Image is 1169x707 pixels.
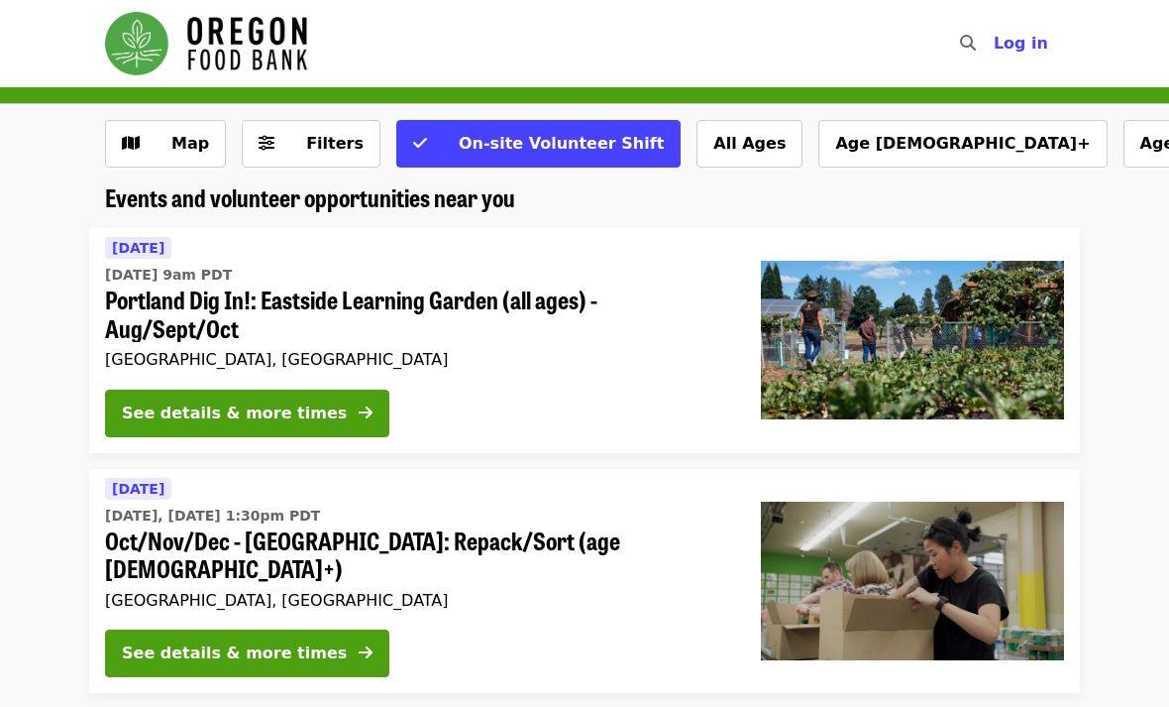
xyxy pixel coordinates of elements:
i: arrow-right icon [359,644,372,662]
img: Oct/Nov/Dec - Portland: Repack/Sort (age 8+) organized by Oregon Food Bank [761,502,1064,660]
span: Filters [306,134,364,153]
time: [DATE] 9am PDT [105,265,232,286]
button: Filters (0 selected) [242,120,380,168]
i: arrow-right icon [359,404,372,422]
i: search icon [960,34,976,53]
button: See details & more times [105,390,389,437]
button: Log in [978,24,1064,63]
div: [GEOGRAPHIC_DATA], [GEOGRAPHIC_DATA] [105,350,729,369]
span: Portland Dig In!: Eastside Learning Garden (all ages) - Aug/Sept/Oct [105,286,729,343]
div: See details & more times [122,402,347,425]
span: Oct/Nov/Dec - [GEOGRAPHIC_DATA]: Repack/Sort (age [DEMOGRAPHIC_DATA]+) [105,527,729,584]
span: [DATE] [112,481,164,497]
time: [DATE], [DATE] 1:30pm PDT [105,506,320,527]
div: See details & more times [122,642,347,665]
i: map icon [122,134,140,153]
span: Log in [994,34,1048,53]
img: Portland Dig In!: Eastside Learning Garden (all ages) - Aug/Sept/Oct organized by Oregon Food Bank [761,261,1064,419]
input: Search [988,20,1004,67]
div: [GEOGRAPHIC_DATA], [GEOGRAPHIC_DATA] [105,591,729,610]
a: See details for "Oct/Nov/Dec - Portland: Repack/Sort (age 8+)" [89,469,1080,694]
a: See details for "Portland Dig In!: Eastside Learning Garden (all ages) - Aug/Sept/Oct" [89,228,1080,453]
span: Events and volunteer opportunities near you [105,179,515,214]
i: sliders-h icon [259,134,274,153]
button: See details & more times [105,630,389,677]
span: [DATE] [112,240,164,256]
button: Show map view [105,120,226,168]
span: Map [171,134,209,153]
img: Oregon Food Bank - Home [105,12,307,75]
button: All Ages [696,120,802,168]
span: On-site Volunteer Shift [459,134,664,153]
button: On-site Volunteer Shift [396,120,681,168]
button: Age [DEMOGRAPHIC_DATA]+ [818,120,1107,168]
i: check icon [413,134,427,153]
